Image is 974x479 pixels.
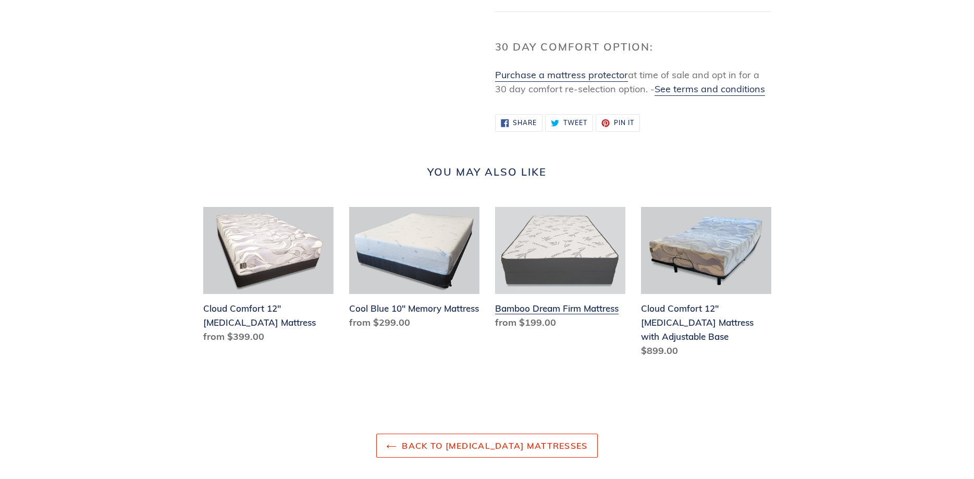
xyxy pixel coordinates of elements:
[563,120,587,126] span: Tweet
[614,120,634,126] span: Pin it
[495,69,628,82] a: Purchase a mattress protector
[495,41,771,53] h2: 30 Day Comfort Option:
[349,207,479,334] a: Cool Blue 10" Memory Mattress
[203,166,771,178] h2: You may also like
[641,207,771,362] a: Cloud Comfort 12" Memory Foam Mattress with Adjustable Base
[655,83,765,96] a: See terms and conditions
[376,434,597,458] a: Back to [MEDICAL_DATA] Mattresses
[495,68,771,96] p: at time of sale and opt in for a 30 day comfort re-selection option. -
[513,120,537,126] span: Share
[495,207,625,334] a: Bamboo Dream Firm Mattress
[203,207,334,348] a: Cloud Comfort 12" Memory Foam Mattress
